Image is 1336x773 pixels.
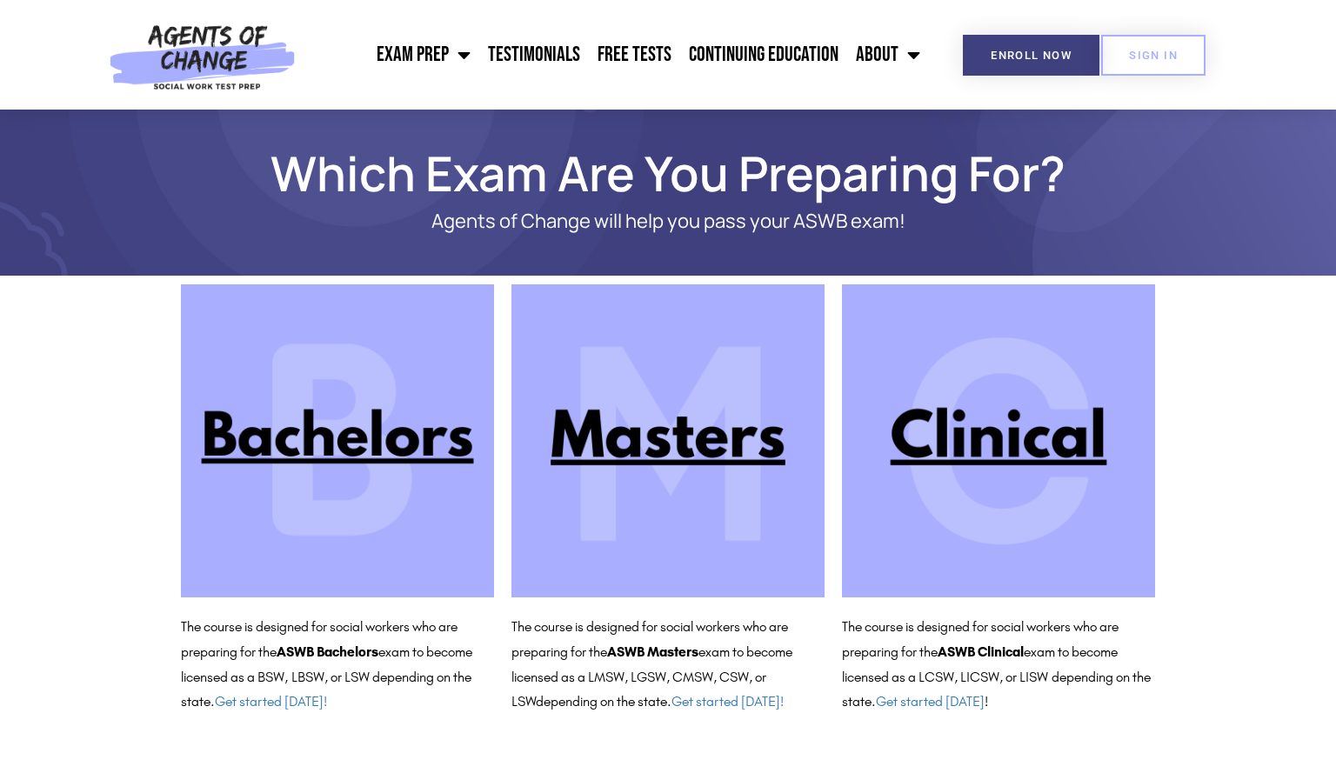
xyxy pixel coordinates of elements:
a: Testimonials [479,33,589,77]
a: Get started [DATE] [876,693,985,710]
a: About [847,33,929,77]
p: The course is designed for social workers who are preparing for the exam to become licensed as a ... [842,615,1155,715]
p: Agents of Change will help you pass your ASWB exam! [242,210,1094,232]
span: SIGN IN [1129,50,1178,61]
p: The course is designed for social workers who are preparing for the exam to become licensed as a ... [181,615,494,715]
a: Get started [DATE]! [215,693,327,710]
b: ASWB Masters [607,643,698,660]
a: Exam Prep [368,33,479,77]
nav: Menu [304,33,929,77]
a: Continuing Education [680,33,847,77]
b: ASWB Clinical [938,643,1024,660]
a: Free Tests [589,33,680,77]
span: depending on the state. [536,693,784,710]
span: . ! [872,693,988,710]
p: The course is designed for social workers who are preparing for the exam to become licensed as a ... [511,615,825,715]
span: Enroll Now [991,50,1072,61]
a: SIGN IN [1101,35,1206,76]
a: Enroll Now [963,35,1099,76]
a: Get started [DATE]! [671,693,784,710]
h1: Which Exam Are You Preparing For? [172,153,1164,193]
b: ASWB Bachelors [277,643,378,660]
